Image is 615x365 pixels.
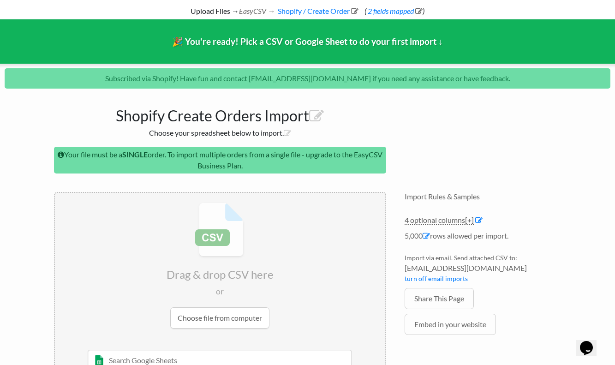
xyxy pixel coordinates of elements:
[405,253,561,288] li: Import via email. Send attached CSV to:
[405,215,474,225] a: 4 optional columns[+]
[405,288,474,309] a: Share This Page
[239,6,275,15] i: EasyCSV →
[364,6,424,15] span: ( )
[172,36,443,47] span: 🎉 You're ready! Pick a CSV or Google Sheet to do your first import ↓
[366,6,423,15] a: 2 fields mapped
[54,147,386,174] p: Your file must be a order. To import multiple orders from a single file - upgrade to the EasyCSV ...
[405,275,468,282] a: turn off email imports
[465,215,474,224] span: [+]
[405,192,561,201] h4: Import Rules & Samples
[405,263,561,274] span: [EMAIL_ADDRESS][DOMAIN_NAME]
[276,6,358,15] a: Shopify / Create Order
[576,328,606,356] iframe: chat widget
[405,314,496,335] a: Embed in your website
[5,68,610,89] p: Subscribed via Shopify! Have fun and contact [EMAIL_ADDRESS][DOMAIN_NAME] if you need any assista...
[54,128,386,137] h2: Choose your spreadsheet below to import.
[54,102,386,125] h1: Shopify Create Orders Import
[405,230,561,246] li: 5,000 rows allowed per import.
[122,150,148,159] b: SINGLE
